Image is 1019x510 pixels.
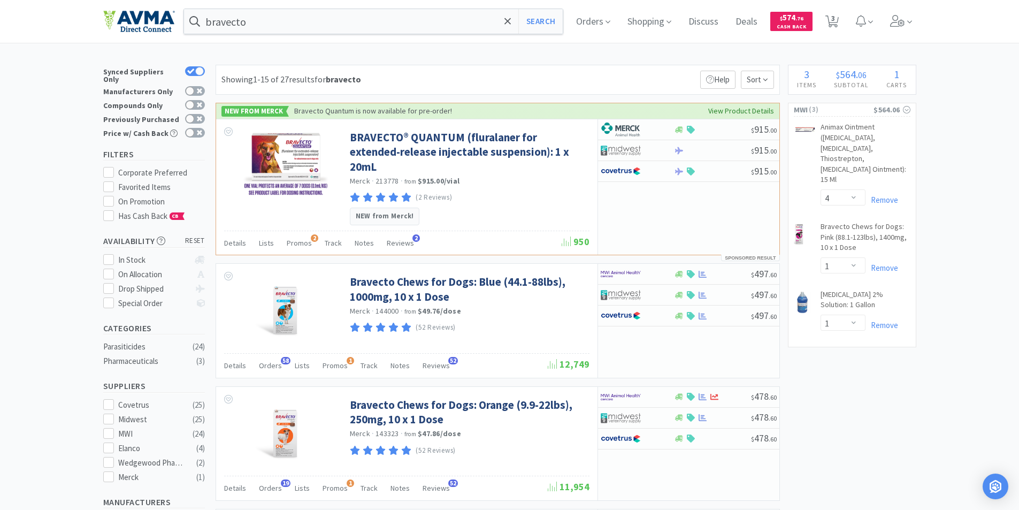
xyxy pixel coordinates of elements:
span: Notes [355,238,374,248]
div: Elanco [118,442,185,455]
a: Bravecto Chews for Dogs: Orange (9.9-22lbs), 250mg, 10 x 1 Dose [350,398,587,427]
img: 4dd14cff54a648ac9e977f0c5da9bc2e_5.png [601,410,641,426]
span: 915 [751,123,777,135]
img: 77fca1acd8b6420a9015268ca798ef17_1.png [601,431,641,447]
a: Deals [731,17,762,27]
span: · [372,176,374,186]
span: Reviews [423,361,450,370]
h5: Categories [103,322,205,334]
span: 478 [751,432,777,444]
img: 77fca1acd8b6420a9015268ca798ef17_1.png [601,308,641,324]
div: Compounds Only [103,100,180,109]
h4: Carts [878,80,916,90]
span: $ [780,15,783,22]
span: for [315,74,361,85]
strong: $49.76 / dose [418,306,461,316]
div: ( 25 ) [193,413,205,426]
span: 497 [751,268,777,280]
div: Pharmaceuticals [103,355,190,368]
div: MWI [118,428,185,440]
span: . 60 [769,271,777,279]
div: Favorited Items [118,181,205,194]
span: Lists [295,483,310,493]
span: 2 [412,234,420,242]
p: (52 Reviews) [416,445,456,456]
a: Remove [865,320,898,330]
div: Open Intercom Messenger [983,474,1008,499]
div: In Stock [118,254,189,267]
span: Track [361,361,378,370]
img: f6b2451649754179b5b4e0c70c3f7cb0_2.png [601,266,641,282]
span: Promos [287,238,312,248]
strong: $47.86 / dose [418,429,461,438]
span: Lists [295,361,310,370]
span: 58 [281,357,290,364]
span: 564 [840,67,856,81]
div: Synced Suppliers Only [103,66,180,83]
strong: $915.00 / vial [418,176,459,186]
span: 478 [751,411,777,423]
span: Lists [259,238,274,248]
span: $ [751,271,754,279]
span: 497 [751,288,777,301]
div: Sponsored Result [721,255,779,261]
span: . 60 [769,435,777,443]
a: Merck [350,306,370,316]
span: from [404,430,416,438]
div: ( 24 ) [193,428,205,440]
span: Orders [259,361,282,370]
div: ( 3 ) [196,355,205,368]
span: Sort [741,71,774,89]
img: f6b2451649754179b5b4e0c70c3f7cb0_2.png [601,389,641,405]
span: . 60 [769,292,777,300]
span: · [401,306,403,316]
span: Cash Back [777,24,806,31]
img: 6d7abf38e3b8462597f4a2f88dede81e_176.png [601,121,641,138]
span: . 00 [769,147,777,155]
span: 11,954 [548,481,589,493]
h5: Filters [103,148,205,161]
div: Parasiticides [103,340,190,353]
span: 52 [448,357,458,364]
span: 950 [562,235,589,248]
a: Animax Ointment ([MEDICAL_DATA], [MEDICAL_DATA], Thiostrepton, [MEDICAL_DATA] Ointment): 15 Ml [821,122,910,189]
div: $564.06 [874,104,910,116]
div: ( 25 ) [193,399,205,412]
a: BRAVECTO® QUANTUM (fluralaner for extended-release injectable suspension): 1 x 20mL [350,130,587,174]
input: Search by item, sku, manufacturer, ingredient, size... [184,9,563,34]
p: (52 Reviews) [416,322,456,333]
span: $ [751,292,754,300]
span: . 60 [769,393,777,401]
h4: Subtotal [825,80,878,90]
span: 143323 [376,429,399,438]
img: c3f685acf0f7416b8c45b6554a4ef553_17964.png [794,126,815,133]
span: 52 [448,479,458,487]
div: ( 4 ) [196,442,205,455]
span: 497 [751,309,777,322]
span: MWI [794,104,808,116]
div: Merck [118,471,185,484]
div: ( 24 ) [193,340,205,353]
span: 12,749 [548,358,589,370]
span: 478 [751,390,777,402]
span: . 60 [769,313,777,321]
span: · [372,306,374,316]
span: Promos [323,361,348,370]
span: from [404,308,416,315]
img: 4dd14cff54a648ac9e977f0c5da9bc2e_5.png [601,142,641,158]
p: Help [700,71,735,89]
span: 915 [751,144,777,156]
a: Bravecto Chews for Dogs: Blue (44.1-88lbs), 1000mg, 10 x 1 Dose [350,275,587,304]
span: 2 [311,234,318,242]
span: 06 [858,70,867,80]
a: Remove [865,263,898,273]
a: Bravecto Chews for Dogs: Pink (88.1-123lbs), 1400mg, 10 x 1 Dose [821,222,910,257]
a: Merck [350,429,370,438]
div: Wedgewood Pharmacy [118,456,185,469]
div: Drop Shipped [118,283,189,295]
h5: Manufacturers [103,496,205,508]
span: $ [751,147,754,155]
span: ( 3 ) [808,104,874,115]
p: (2 Reviews) [416,192,452,203]
span: $ [751,435,754,443]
